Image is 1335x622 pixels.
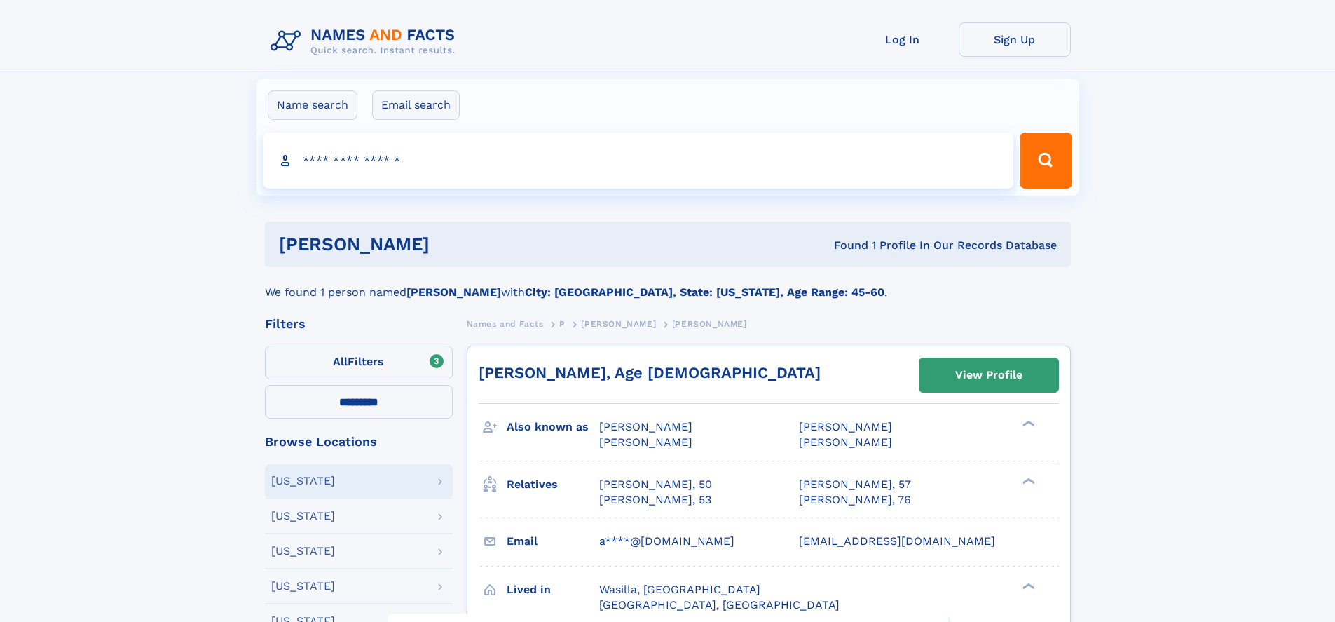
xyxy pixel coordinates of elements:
[799,534,995,548] span: [EMAIL_ADDRESS][DOMAIN_NAME]
[265,318,453,330] div: Filters
[265,346,453,379] label: Filters
[271,546,335,557] div: [US_STATE]
[406,285,501,299] b: [PERSON_NAME]
[507,415,599,439] h3: Also known as
[279,236,632,253] h1: [PERSON_NAME]
[265,267,1071,301] div: We found 1 person named with .
[559,315,566,332] a: P
[268,90,357,120] label: Name search
[479,364,821,381] a: [PERSON_NAME], Age [DEMOGRAPHIC_DATA]
[599,477,712,492] a: [PERSON_NAME], 50
[333,355,348,368] span: All
[1019,419,1036,428] div: ❯
[631,238,1057,253] div: Found 1 Profile In Our Records Database
[955,359,1022,391] div: View Profile
[599,598,840,611] span: [GEOGRAPHIC_DATA], [GEOGRAPHIC_DATA]
[1019,476,1036,485] div: ❯
[672,319,747,329] span: [PERSON_NAME]
[507,529,599,553] h3: Email
[1019,581,1036,590] div: ❯
[599,583,760,596] span: Wasilla, [GEOGRAPHIC_DATA]
[271,581,335,592] div: [US_STATE]
[467,315,544,332] a: Names and Facts
[1020,133,1072,189] button: Search Button
[799,435,892,449] span: [PERSON_NAME]
[271,475,335,487] div: [US_STATE]
[581,319,656,329] span: [PERSON_NAME]
[271,511,335,522] div: [US_STATE]
[507,473,599,496] h3: Relatives
[919,358,1058,392] a: View Profile
[265,435,453,448] div: Browse Locations
[525,285,884,299] b: City: [GEOGRAPHIC_DATA], State: [US_STATE], Age Range: 45-60
[265,22,467,60] img: Logo Names and Facts
[799,420,892,433] span: [PERSON_NAME]
[263,133,1014,189] input: search input
[847,22,959,57] a: Log In
[799,492,911,508] a: [PERSON_NAME], 76
[507,578,599,602] h3: Lived in
[959,22,1071,57] a: Sign Up
[559,319,566,329] span: P
[599,420,692,433] span: [PERSON_NAME]
[372,90,460,120] label: Email search
[799,477,911,492] a: [PERSON_NAME], 57
[581,315,656,332] a: [PERSON_NAME]
[599,492,711,508] a: [PERSON_NAME], 53
[599,435,692,449] span: [PERSON_NAME]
